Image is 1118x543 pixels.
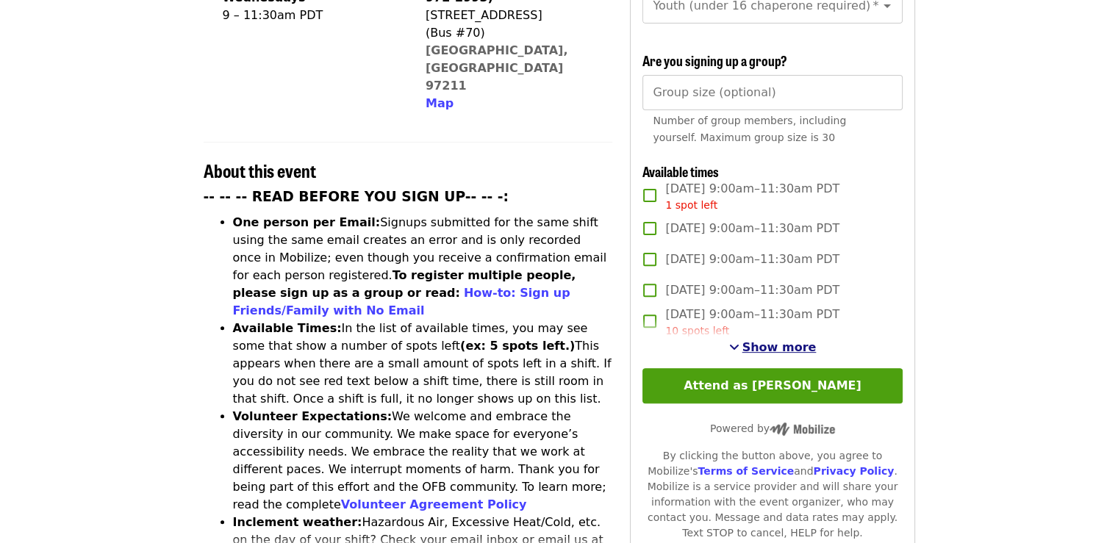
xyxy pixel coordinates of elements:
div: (Bus #70) [426,24,601,42]
a: Privacy Policy [813,465,894,477]
span: 10 spots left [665,325,729,337]
div: [STREET_ADDRESS] [426,7,601,24]
span: 1 spot left [665,199,717,211]
button: See more timeslots [729,339,817,356]
span: Available times [642,162,719,181]
span: Powered by [710,422,835,434]
strong: Volunteer Expectations: [233,409,393,423]
li: We welcome and embrace the diversity in our community. We make space for everyone’s accessibility... [233,408,613,514]
strong: Available Times: [233,321,342,335]
span: [DATE] 9:00am–11:30am PDT [665,220,839,237]
div: 9 – 11:30am PDT [223,7,396,24]
span: [DATE] 9:00am–11:30am PDT [665,251,839,268]
span: Are you signing up a group? [642,51,787,70]
strong: One person per Email: [233,215,381,229]
div: By clicking the button above, you agree to Mobilize's and . Mobilize is a service provider and wi... [642,448,902,541]
a: Volunteer Agreement Policy [341,497,527,511]
span: Number of group members, including yourself. Maximum group size is 30 [653,115,846,143]
strong: Inclement weather: [233,515,362,529]
span: About this event [204,157,316,183]
span: Map [426,96,454,110]
button: Map [426,95,454,112]
span: [DATE] 9:00am–11:30am PDT [665,180,839,213]
img: Powered by Mobilize [770,422,835,436]
a: [GEOGRAPHIC_DATA], [GEOGRAPHIC_DATA] 97211 [426,43,568,93]
li: Signups submitted for the same shift using the same email creates an error and is only recorded o... [233,214,613,320]
span: [DATE] 9:00am–11:30am PDT [665,281,839,299]
button: Attend as [PERSON_NAME] [642,368,902,403]
strong: (ex: 5 spots left.) [460,339,575,353]
strong: To register multiple people, please sign up as a group or read: [233,268,576,300]
strong: -- -- -- READ BEFORE YOU SIGN UP-- -- -: [204,189,509,204]
input: [object Object] [642,75,902,110]
li: In the list of available times, you may see some that show a number of spots left This appears wh... [233,320,613,408]
span: [DATE] 9:00am–11:30am PDT [665,306,839,339]
a: Terms of Service [698,465,794,477]
a: How-to: Sign up Friends/Family with No Email [233,286,570,317]
span: Show more [742,340,817,354]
